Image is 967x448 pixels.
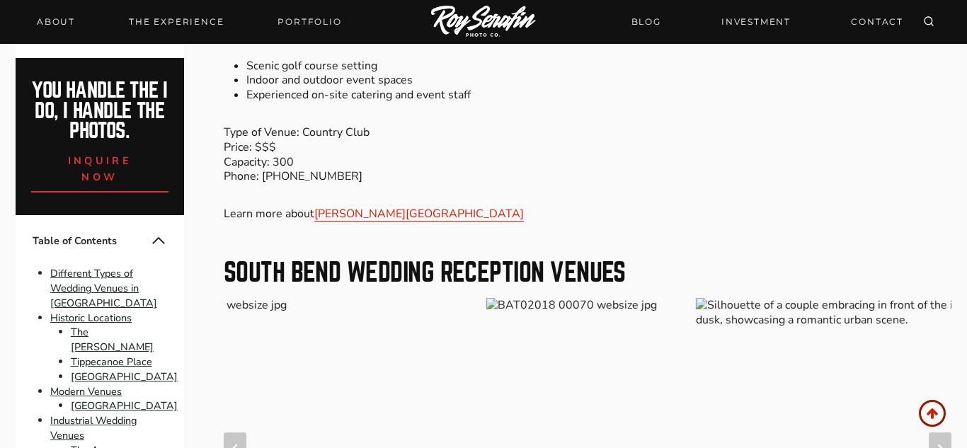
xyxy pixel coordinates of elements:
a: The [PERSON_NAME] [71,326,154,355]
a: About [28,12,84,32]
span: Table of Contents [33,234,150,248]
a: [GEOGRAPHIC_DATA] [71,369,178,384]
a: Historic Locations [50,311,132,325]
a: THE EXPERIENCE [120,12,232,32]
li: Indoor and outdoor event spaces [246,73,951,88]
nav: Secondary Navigation [623,9,912,34]
img: Logo of Roy Serafin Photo Co., featuring stylized text in white on a light background, representi... [431,6,536,39]
a: Scroll to top [919,400,946,427]
a: INVESTMENT [713,9,799,34]
a: Tippecanoe Place [71,355,152,369]
p: Learn more about [224,207,951,222]
a: Different Types of Wedding Venues in [GEOGRAPHIC_DATA] [50,266,157,310]
a: [GEOGRAPHIC_DATA] [71,399,178,413]
a: [PERSON_NAME][GEOGRAPHIC_DATA] [314,206,524,222]
span: inquire now [68,154,132,184]
a: Industrial Wedding Venues [50,413,137,442]
p: Type of Venue: Country Club Price: $$$ Capacity: 300 Phone: [PHONE_NUMBER] [224,125,951,184]
a: Portfolio [269,12,350,32]
a: inquire now [31,142,169,193]
li: Experienced on-site catering and event staff [246,88,951,103]
button: View Search Form [919,12,939,32]
h2: South Bend Wedding Reception Venues [224,260,951,285]
a: BLOG [623,9,670,34]
nav: Primary Navigation [28,12,350,32]
a: Modern Venues [50,384,122,398]
button: Collapse Table of Contents [150,232,167,249]
a: CONTACT [842,9,912,34]
li: Scenic golf course setting [246,59,951,74]
h2: You handle the i do, I handle the photos. [31,81,169,142]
